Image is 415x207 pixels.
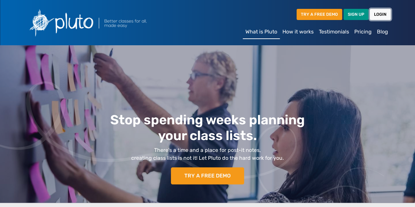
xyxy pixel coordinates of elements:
a: Testimonials [316,25,352,38]
a: What is Pluto [243,25,280,39]
a: TRY A FREE DEMO [297,9,342,20]
a: TRY A FREE DEMO [171,167,244,184]
h1: Stop spending weeks planning your class lists. [62,112,353,144]
a: Blog [374,25,391,38]
a: Pricing [352,25,374,38]
a: SIGN UP [343,9,368,20]
img: Pluto logo with the text Better classes for all, made easy [25,5,182,40]
p: There’s a time and a place for post-it notes, creating class lists is not it! Let Pluto do the ha... [62,146,353,162]
a: LOGIN [370,9,391,20]
a: How it works [280,25,316,38]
